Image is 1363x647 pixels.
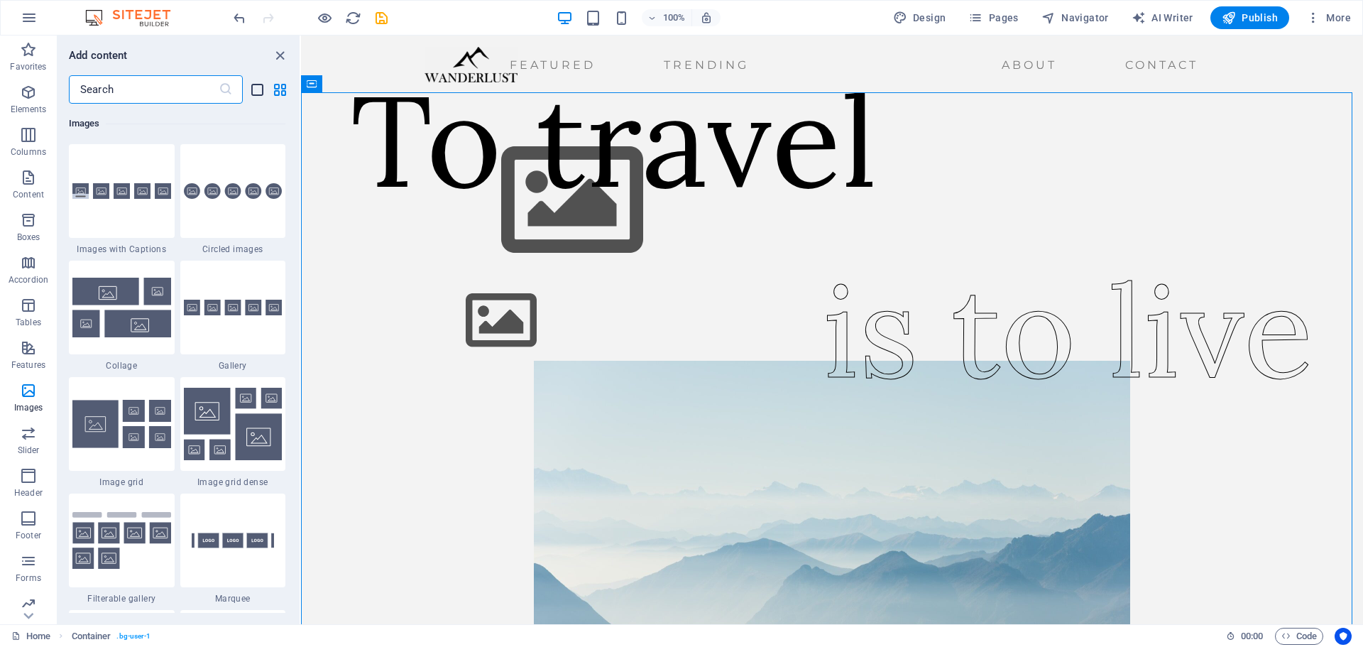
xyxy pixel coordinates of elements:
[1251,631,1253,641] span: :
[9,274,48,286] p: Accordion
[72,512,171,570] img: gallery-filterable.svg
[887,6,952,29] div: Design (Ctrl+Alt+Y)
[893,11,946,25] span: Design
[1306,11,1351,25] span: More
[69,494,175,604] div: Filterable gallery
[69,47,128,64] h6: Add content
[180,261,286,371] div: Gallery
[248,81,266,98] button: list-view
[82,9,188,26] img: Editor Logo
[373,9,390,26] button: save
[963,6,1024,29] button: Pages
[1210,6,1289,29] button: Publish
[14,402,43,413] p: Images
[180,244,286,255] span: Circled images
[184,300,283,316] img: gallery.svg
[69,377,175,488] div: Image grid
[72,628,151,645] nav: breadcrumb
[18,445,40,456] p: Slider
[968,11,1018,25] span: Pages
[72,183,171,200] img: images-with-captions.svg
[69,244,175,255] span: Images with Captions
[184,388,283,460] img: image-grid-dense.svg
[69,477,175,488] span: Image grid
[1275,628,1323,645] button: Code
[72,278,171,337] img: collage.svg
[642,9,692,26] button: 100%
[116,628,150,645] span: . bg-user-1
[11,146,46,158] p: Columns
[231,9,248,26] button: undo
[663,9,686,26] h6: 100%
[11,628,50,645] a: Click to cancel selection. Double-click to open Pages
[10,61,46,72] p: Favorites
[17,232,40,243] p: Boxes
[14,487,43,499] p: Header
[180,144,286,255] div: Circled images
[184,183,283,200] img: images-circled.svg
[271,47,288,64] button: close panel
[1335,628,1352,645] button: Usercentrics
[1041,11,1109,25] span: Navigator
[887,6,952,29] button: Design
[271,81,288,98] button: grid-view
[1222,11,1278,25] span: Publish
[16,572,41,584] p: Forms
[11,359,45,371] p: Features
[180,477,286,488] span: Image grid dense
[180,494,286,604] div: Marquee
[1281,628,1317,645] span: Code
[1132,11,1193,25] span: AI Writer
[72,400,171,448] img: image-grid.svg
[16,317,41,328] p: Tables
[16,530,41,541] p: Footer
[69,261,175,371] div: Collage
[1241,628,1263,645] span: 00 00
[69,360,175,371] span: Collage
[345,10,361,26] i: Reload page
[1301,6,1357,29] button: More
[1036,6,1115,29] button: Navigator
[180,593,286,604] span: Marquee
[700,11,713,24] i: On resize automatically adjust zoom level to fit chosen device.
[11,104,47,115] p: Elements
[69,115,285,132] h6: Images
[1126,6,1199,29] button: AI Writer
[1226,628,1264,645] h6: Session time
[184,508,283,573] img: marquee.svg
[373,10,390,26] i: Save (Ctrl+S)
[69,75,219,104] input: Search
[69,593,175,604] span: Filterable gallery
[72,628,111,645] span: Click to select. Double-click to edit
[231,10,248,26] i: Undo: Add element (Ctrl+Z)
[180,377,286,488] div: Image grid dense
[180,360,286,371] span: Gallery
[13,189,44,200] p: Content
[69,144,175,255] div: Images with Captions
[344,9,361,26] button: reload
